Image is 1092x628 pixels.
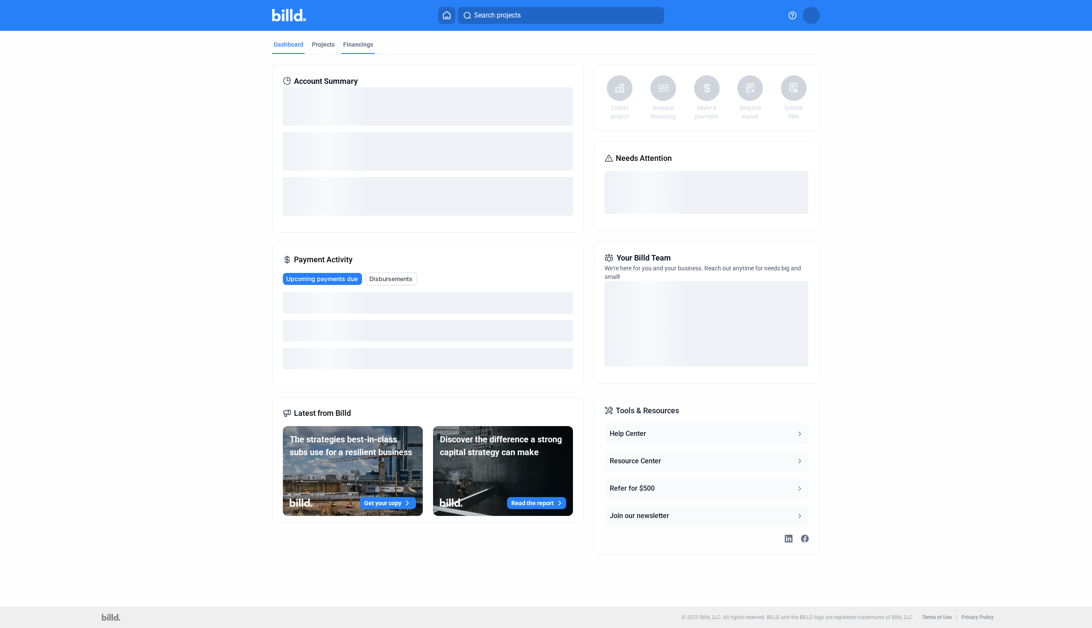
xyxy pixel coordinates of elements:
[616,405,679,417] span: Tools & Resources
[343,40,373,49] div: Financings
[610,483,655,494] div: Refer for $500
[272,9,306,21] img: Billd Company Logo
[961,614,994,620] b: Privacy Policy
[286,275,358,283] span: Upcoming payments due
[956,614,957,620] p: |
[648,104,678,121] a: Request financing
[283,320,573,341] div: loading
[283,292,573,314] div: loading
[682,614,914,620] p: © 2025 Billd, LLC. All rights reserved. BILLD and the BILLD logo are registered trademarks of Bil...
[283,177,573,216] div: loading
[283,348,573,369] div: loading
[290,433,416,459] div: The strategies best-in-class subs use for a resilient business
[365,273,417,285] button: Disbursements
[474,10,521,21] span: Search projects
[605,104,635,121] a: Create project
[294,407,351,419] span: Latest from Billd
[274,40,303,49] div: Dashboard
[605,451,808,471] button: Resource Center
[294,254,353,266] span: Payment Activity
[605,281,808,367] div: loading
[616,152,672,164] span: Needs Attention
[283,87,573,126] div: loading
[605,506,808,526] button: Join our newsletter
[610,456,661,466] div: Resource Center
[458,7,664,24] button: Search projects
[360,497,416,509] button: Get your copy
[605,265,801,280] span: We're here for you and your business. Reach out anytime for needs big and small!
[605,478,808,499] button: Refer for $500
[507,497,566,509] button: Read the report
[283,132,573,171] div: loading
[102,614,120,621] img: logo
[294,75,358,87] span: Account Summary
[440,433,566,459] div: Discover the difference a strong capital strategy can make
[312,40,335,49] div: Projects
[779,104,809,121] a: Submit files
[617,252,671,264] span: Your Billd Team
[283,273,362,285] button: Upcoming payments due
[922,614,952,620] b: Terms of Use
[605,171,808,214] div: loading
[369,275,412,283] span: Disbursements
[610,511,669,521] div: Join our newsletter
[610,429,646,439] div: Help Center
[605,424,808,444] button: Help Center
[692,104,722,121] a: Make a payment
[735,104,765,121] a: Request waiver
